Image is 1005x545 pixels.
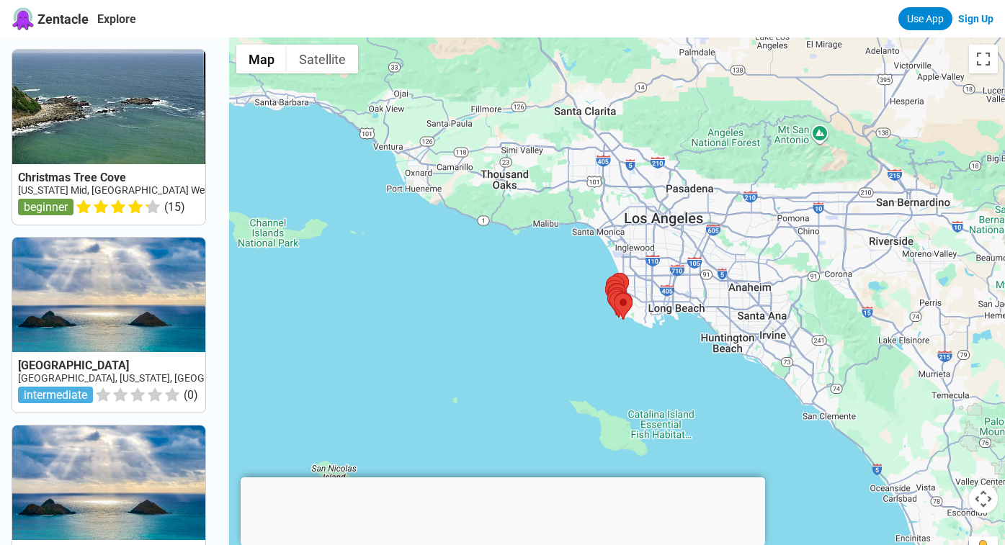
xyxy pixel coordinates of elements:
[287,45,358,73] button: Show satellite imagery
[898,7,952,30] a: Use App
[958,13,993,24] a: Sign Up
[969,45,998,73] button: Toggle fullscreen view
[97,12,136,26] a: Explore
[12,7,89,30] a: Zentacle logoZentacle
[241,477,765,542] iframe: Advertisement
[12,7,35,30] img: Zentacle logo
[969,485,998,513] button: Map camera controls
[37,12,89,27] span: Zentacle
[236,45,287,73] button: Show street map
